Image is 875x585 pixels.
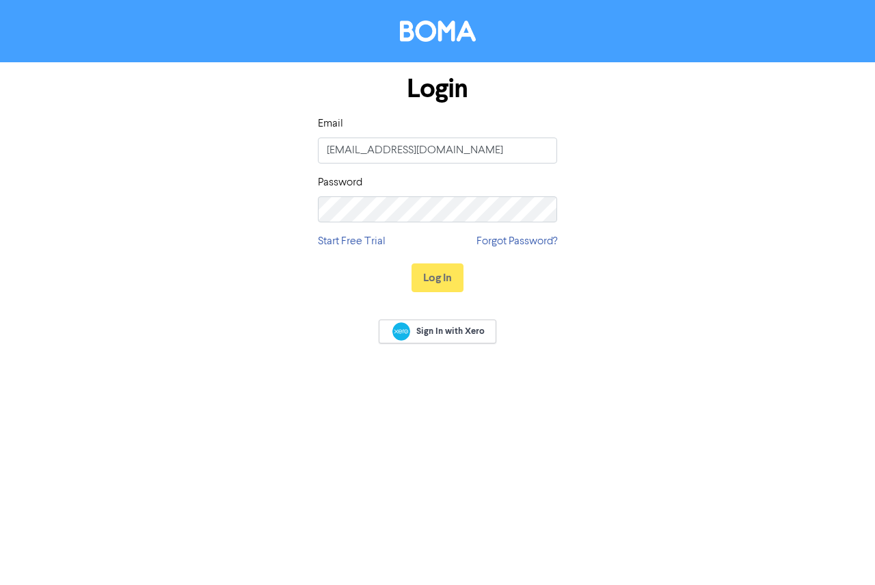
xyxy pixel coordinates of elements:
[476,233,557,250] a: Forgot Password?
[318,233,386,250] a: Start Free Trial
[318,174,362,191] label: Password
[416,325,485,337] span: Sign In with Xero
[400,21,476,42] img: BOMA Logo
[318,73,557,105] h1: Login
[379,320,496,343] a: Sign In with Xero
[392,322,410,341] img: Xero logo
[412,263,463,292] button: Log In
[318,116,343,132] label: Email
